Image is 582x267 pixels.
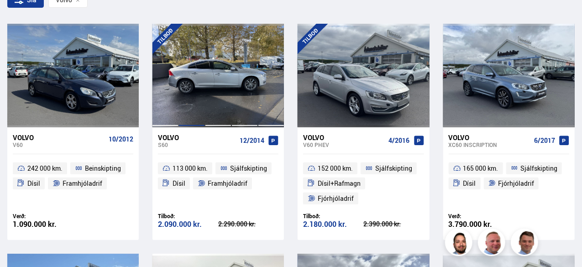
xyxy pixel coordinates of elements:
[7,4,35,31] button: Opna LiveChat spjallviðmót
[158,133,236,141] div: Volvo
[364,221,424,227] div: 2.390.000 kr.
[389,137,410,144] span: 4/2016
[27,178,40,189] span: Dísil
[463,163,498,174] span: 165 000 km.
[27,163,63,174] span: 242 000 km.
[13,220,73,228] div: 1.090.000 kr.
[512,230,540,257] img: FbJEzSuNWCJXmdc-.webp
[158,220,218,228] div: 2.090.000 kr.
[230,163,267,174] span: Sjálfskipting
[7,127,139,240] a: Volvo V60 10/2012 242 000 km. Beinskipting Dísil Framhjóladrif Verð: 1.090.000 kr.
[218,221,278,227] div: 2.290.000 kr.
[375,163,412,174] span: Sjálfskipting
[318,163,353,174] span: 152 000 km.
[534,137,555,144] span: 6/2017
[303,133,385,141] div: Volvo
[303,213,363,220] div: Tilboð:
[449,133,530,141] div: Volvo
[13,141,105,148] div: V60
[13,133,105,141] div: Volvo
[13,213,73,220] div: Verð:
[520,163,557,174] span: Sjálfskipting
[303,141,385,148] div: V60 PHEV
[449,141,530,148] div: XC60 INSCRIPTION
[240,137,264,144] span: 12/2014
[109,136,133,143] span: 10/2012
[463,178,476,189] span: Dísil
[443,127,575,240] a: Volvo XC60 INSCRIPTION 6/2017 165 000 km. Sjálfskipting Dísil Fjórhjóladrif Verð: 3.790.000 kr.
[63,178,102,189] span: Framhjóladrif
[498,178,534,189] span: Fjórhjóladrif
[85,163,121,174] span: Beinskipting
[173,178,185,189] span: Dísil
[158,141,236,148] div: S60
[208,178,247,189] span: Framhjóladrif
[446,230,474,257] img: nhp88E3Fdnt1Opn2.png
[449,220,509,228] div: 3.790.000 kr.
[303,220,363,228] div: 2.180.000 kr.
[449,213,509,220] div: Verð:
[479,230,507,257] img: siFngHWaQ9KaOqBr.png
[173,163,208,174] span: 113 000 km.
[318,178,361,189] span: Dísil+Rafmagn
[298,127,429,240] a: Volvo V60 PHEV 4/2016 152 000 km. Sjálfskipting Dísil+Rafmagn Fjórhjóladrif Tilboð: 2.180.000 kr....
[318,193,354,204] span: Fjórhjóladrif
[152,127,284,240] a: Volvo S60 12/2014 113 000 km. Sjálfskipting Dísil Framhjóladrif Tilboð: 2.090.000 kr. 2.290.000 kr.
[158,213,218,220] div: Tilboð:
